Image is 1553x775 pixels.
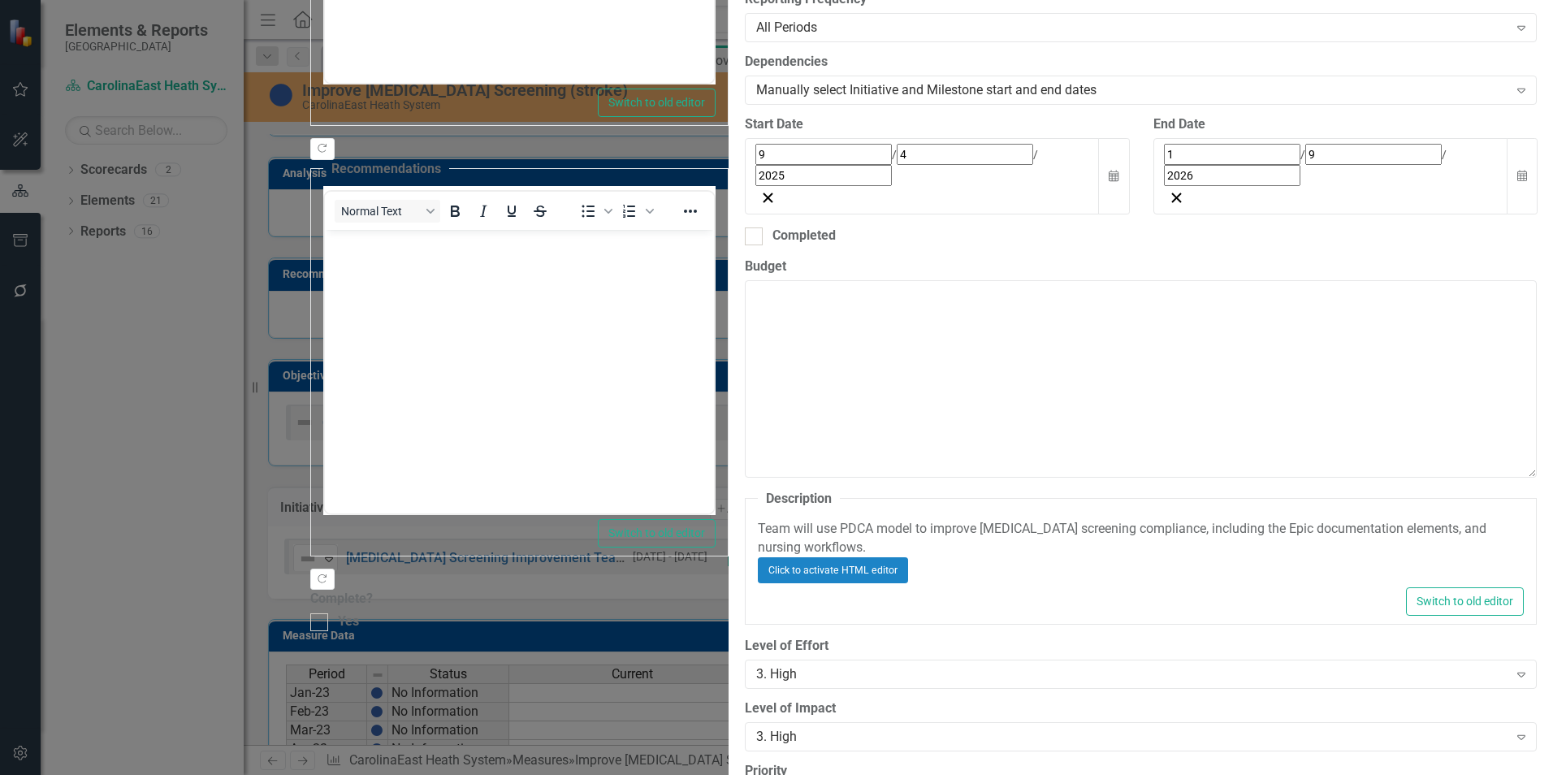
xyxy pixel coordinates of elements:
[310,590,729,608] label: Complete?
[1442,148,1447,161] span: /
[772,227,836,245] div: Completed
[892,148,897,161] span: /
[1406,587,1524,616] button: Switch to old editor
[756,728,1508,747] div: 3. High
[338,613,359,631] div: Yes
[758,520,1524,557] p: Team will use PDCA model to improve [MEDICAL_DATA] screening compliance, including the Epic docum...
[745,115,1128,134] div: Start Date
[469,200,497,223] button: Italic
[677,200,704,223] button: Reveal or hide additional toolbar items
[745,258,1537,276] label: Budget
[498,200,526,223] button: Underline
[526,200,554,223] button: Strikethrough
[756,19,1508,37] div: All Periods
[756,80,1508,99] div: Manually select Initiative and Milestone start and end dates
[616,200,656,223] div: Numbered list
[441,200,469,223] button: Bold
[758,490,840,509] legend: Description
[323,160,449,179] legend: Recommendations
[574,200,615,223] div: Bullet list
[335,200,440,223] button: Block Normal Text
[325,230,714,513] iframe: Rich Text Area
[1033,148,1038,161] span: /
[341,205,421,218] span: Normal Text
[745,637,1537,656] label: Level of Effort
[745,53,1537,71] label: Dependencies
[756,665,1508,684] div: 3. High
[1153,115,1537,134] div: End Date
[598,519,716,548] button: Switch to old editor
[758,557,908,583] button: Click to activate HTML editor
[598,89,716,117] button: Switch to old editor
[1300,148,1305,161] span: /
[745,699,1537,718] label: Level of Impact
